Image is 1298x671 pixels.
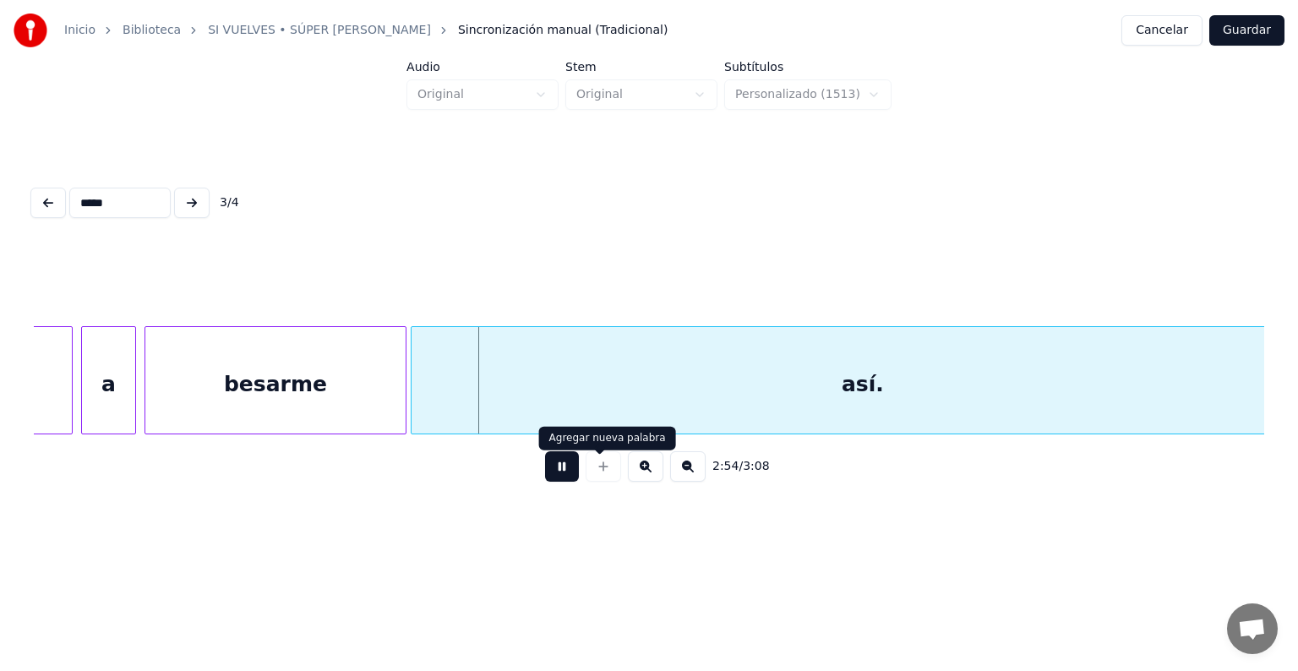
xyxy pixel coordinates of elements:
[1121,15,1203,46] button: Cancelar
[1227,603,1278,654] a: Chat abierto
[208,22,431,39] a: SI VUELVES • SÚPER [PERSON_NAME]
[458,22,668,39] span: Sincronización manual (Tradicional)
[14,14,47,47] img: youka
[1209,15,1284,46] button: Guardar
[64,22,668,39] nav: breadcrumb
[712,458,739,475] span: 2:54
[64,22,95,39] a: Inicio
[743,458,769,475] span: 3:08
[549,432,666,445] div: Agregar nueva palabra
[406,61,559,73] label: Audio
[123,22,181,39] a: Biblioteca
[220,194,239,211] div: 3 / 4
[712,458,753,475] div: /
[724,61,892,73] label: Subtítulos
[565,61,717,73] label: Stem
